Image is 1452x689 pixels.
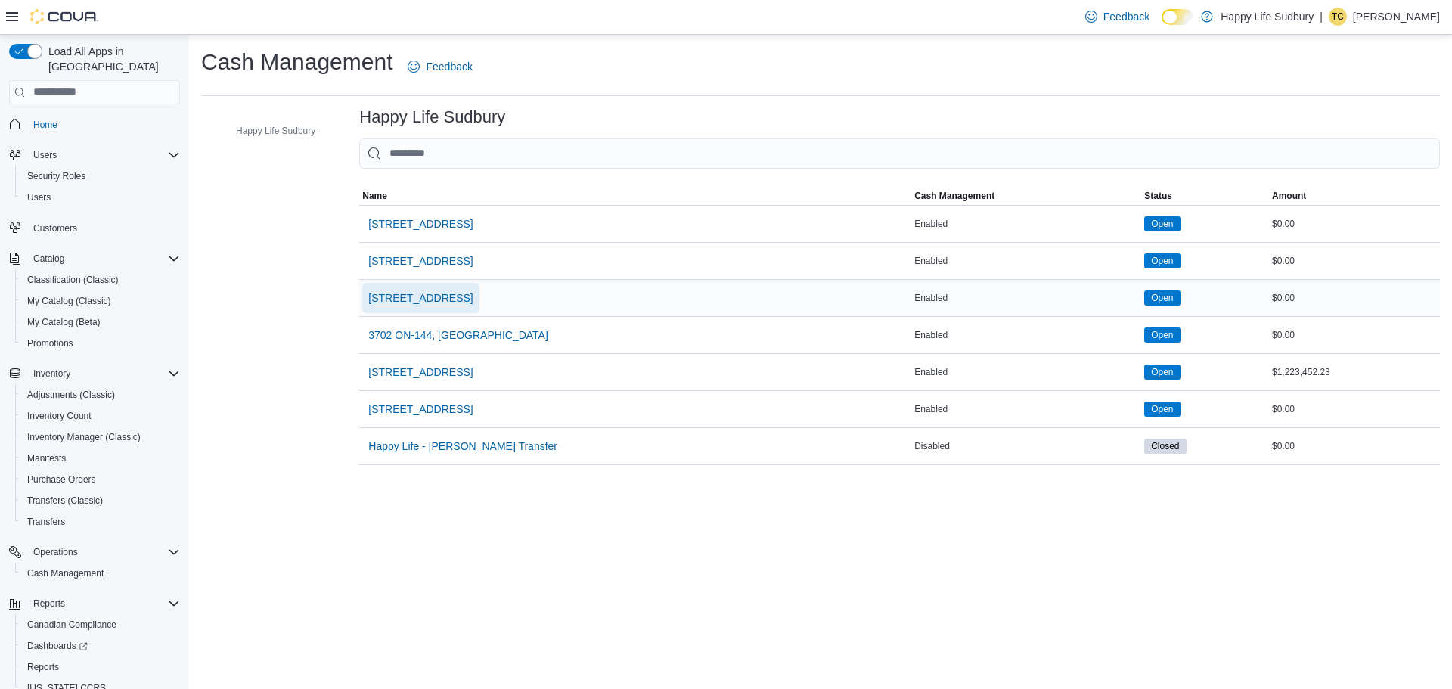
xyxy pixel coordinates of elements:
span: Open [1151,217,1173,231]
span: Dashboards [27,640,88,652]
span: [STREET_ADDRESS] [368,216,473,231]
span: Manifests [21,449,180,467]
button: My Catalog (Beta) [15,312,186,333]
span: Reports [33,597,65,610]
span: Transfers [21,513,180,531]
a: Dashboards [21,637,94,655]
button: Catalog [27,250,70,268]
span: Load All Apps in [GEOGRAPHIC_DATA] [42,44,180,74]
span: Manifests [27,452,66,464]
button: My Catalog (Classic) [15,290,186,312]
div: Enabled [911,400,1141,418]
span: Home [33,119,57,131]
span: Adjustments (Classic) [27,389,115,401]
span: Catalog [33,253,64,265]
span: Classification (Classic) [27,274,119,286]
input: This is a search bar. As you type, the results lower in the page will automatically filter. [359,138,1440,169]
a: Inventory Manager (Classic) [21,428,147,446]
span: Classification (Classic) [21,271,180,289]
span: Inventory Manager (Classic) [21,428,180,446]
button: Operations [3,542,186,563]
a: My Catalog (Beta) [21,313,107,331]
div: Enabled [911,252,1141,270]
button: Inventory Count [15,405,186,427]
a: Home [27,116,64,134]
span: Closed [1144,439,1186,454]
a: Customers [27,219,83,237]
div: $0.00 [1269,437,1440,455]
span: Reports [27,661,59,673]
button: [STREET_ADDRESS] [362,394,479,424]
h1: Cash Management [201,47,392,77]
input: Dark Mode [1162,9,1193,25]
div: Enabled [911,363,1141,381]
button: Security Roles [15,166,186,187]
span: Feedback [1103,9,1149,24]
span: Dashboards [21,637,180,655]
div: Enabled [911,289,1141,307]
span: Users [27,191,51,203]
button: Manifests [15,448,186,469]
span: Reports [21,658,180,676]
button: [STREET_ADDRESS] [362,246,479,276]
span: Reports [27,594,180,613]
p: | [1320,8,1323,26]
span: Security Roles [27,170,85,182]
span: Open [1151,291,1173,305]
span: Cash Management [21,564,180,582]
button: Happy Life - [PERSON_NAME] Transfer [362,431,563,461]
div: $1,223,452.23 [1269,363,1440,381]
button: Home [3,113,186,135]
span: Name [362,190,387,202]
button: Reports [15,656,186,678]
button: Classification (Classic) [15,269,186,290]
a: Dashboards [15,635,186,656]
button: Promotions [15,333,186,354]
span: Adjustments (Classic) [21,386,180,404]
button: Cash Management [15,563,186,584]
p: [PERSON_NAME] [1353,8,1440,26]
button: Canadian Compliance [15,614,186,635]
span: Transfers [27,516,65,528]
span: My Catalog (Classic) [21,292,180,310]
span: Users [27,146,180,164]
span: Status [1144,190,1172,202]
div: Enabled [911,215,1141,233]
button: Inventory Manager (Classic) [15,427,186,448]
a: My Catalog (Classic) [21,292,117,310]
span: Operations [33,546,78,558]
span: [STREET_ADDRESS] [368,290,473,306]
span: Open [1144,253,1180,268]
a: Classification (Classic) [21,271,125,289]
div: $0.00 [1269,252,1440,270]
span: Promotions [21,334,180,352]
a: Feedback [1079,2,1156,32]
button: 3702 ON-144, [GEOGRAPHIC_DATA] [362,320,554,350]
button: Purchase Orders [15,469,186,490]
span: [STREET_ADDRESS] [368,402,473,417]
button: Reports [27,594,71,613]
a: Security Roles [21,167,92,185]
img: Cova [30,9,98,24]
a: Transfers (Classic) [21,492,109,510]
span: Transfers (Classic) [27,495,103,507]
span: TC [1332,8,1344,26]
button: Status [1141,187,1269,205]
div: Enabled [911,326,1141,344]
button: Users [15,187,186,208]
span: Cash Management [914,190,994,202]
a: Promotions [21,334,79,352]
a: Canadian Compliance [21,616,123,634]
span: My Catalog (Classic) [27,295,111,307]
span: [STREET_ADDRESS] [368,253,473,268]
button: Customers [3,217,186,239]
span: Inventory Count [21,407,180,425]
a: Cash Management [21,564,110,582]
span: Transfers (Classic) [21,492,180,510]
span: Open [1144,290,1180,306]
span: Customers [27,219,180,237]
span: Purchase Orders [27,473,96,486]
a: Inventory Count [21,407,98,425]
div: Disabled [911,437,1141,455]
a: Purchase Orders [21,470,102,489]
